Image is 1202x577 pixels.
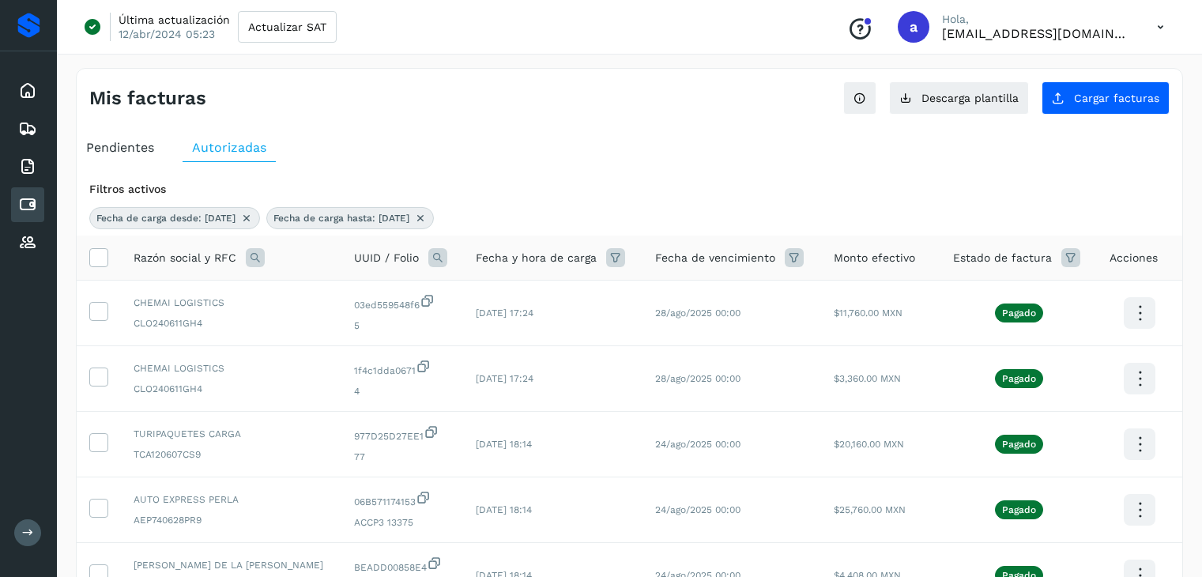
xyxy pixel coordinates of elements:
[354,556,450,575] span: BEADD00858E4
[354,250,419,266] span: UUID / Folio
[134,447,329,462] span: TCA120607CS9
[476,307,533,319] span: [DATE] 17:24
[476,439,532,450] span: [DATE] 18:14
[953,250,1052,266] span: Estado de factura
[89,87,206,110] h4: Mis facturas
[834,504,906,515] span: $25,760.00 MXN
[134,382,329,396] span: CLO240611GH4
[134,427,329,441] span: TURIPAQUETES CARGA
[134,492,329,507] span: AUTO EXPRESS PERLA
[354,450,450,464] span: 77
[476,250,597,266] span: Fecha y hora de carga
[1002,373,1036,384] p: Pagado
[354,515,450,530] span: ACCP3 13375
[834,373,901,384] span: $3,360.00 MXN
[266,207,434,229] div: Fecha de carga hasta: 2025-07-31
[655,439,740,450] span: 24/ago/2025 00:00
[11,225,44,260] div: Proveedores
[354,490,450,509] span: 06B571174153
[273,211,409,225] span: Fecha de carga hasta: [DATE]
[119,13,230,27] p: Última actualización
[1042,81,1170,115] button: Cargar facturas
[119,27,215,41] p: 12/abr/2024 05:23
[921,92,1019,104] span: Descarga plantilla
[655,250,775,266] span: Fecha de vencimiento
[834,439,904,450] span: $20,160.00 MXN
[655,504,740,515] span: 24/ago/2025 00:00
[889,81,1029,115] button: Descarga plantilla
[354,359,450,378] span: 1f4c1dda0671
[354,319,450,333] span: 5
[192,140,266,155] span: Autorizadas
[1002,504,1036,515] p: Pagado
[134,558,329,572] span: [PERSON_NAME] DE LA [PERSON_NAME]
[476,504,532,515] span: [DATE] 18:14
[11,187,44,222] div: Cuentas por pagar
[11,149,44,184] div: Facturas
[134,316,329,330] span: CLO240611GH4
[96,211,236,225] span: Fecha de carga desde: [DATE]
[89,207,260,229] div: Fecha de carga desde: 2025-07-01
[834,307,902,319] span: $11,760.00 MXN
[1002,439,1036,450] p: Pagado
[134,250,236,266] span: Razón social y RFC
[238,11,337,43] button: Actualizar SAT
[89,181,1170,198] div: Filtros activos
[942,13,1132,26] p: Hola,
[134,361,329,375] span: CHEMAI LOGISTICS
[354,384,450,398] span: 4
[1074,92,1159,104] span: Cargar facturas
[354,293,450,312] span: 03ed559548f6
[354,424,450,443] span: 977D25D27EE1
[655,307,740,319] span: 28/ago/2025 00:00
[248,21,326,32] span: Actualizar SAT
[655,373,740,384] span: 28/ago/2025 00:00
[134,513,329,527] span: AEP740628PR9
[134,296,329,310] span: CHEMAI LOGISTICS
[834,250,915,266] span: Monto efectivo
[1002,307,1036,319] p: Pagado
[942,26,1132,41] p: admon@logicen.com.mx
[86,140,154,155] span: Pendientes
[11,111,44,146] div: Embarques
[476,373,533,384] span: [DATE] 17:24
[11,74,44,108] div: Inicio
[1110,250,1158,266] span: Acciones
